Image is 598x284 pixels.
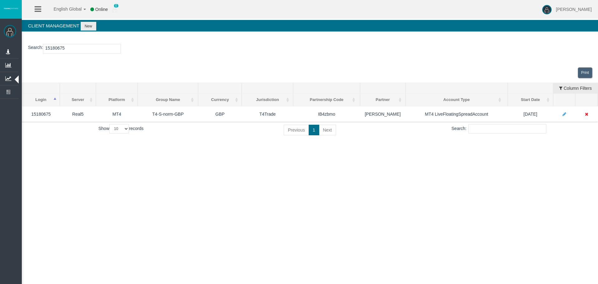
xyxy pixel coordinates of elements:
[98,124,144,133] label: Show records
[114,4,119,8] span: 0
[138,106,198,122] td: T4-S-norm-GBP
[60,106,96,122] td: Real5
[360,94,406,106] th: Partner: activate to sort column ascending
[406,94,508,106] th: Account Type: activate to sort column ascending
[319,125,336,135] a: Next
[109,124,129,133] select: Showrecords
[242,94,293,106] th: Jurisdiction: activate to sort column ascending
[553,83,597,94] button: Column Filters
[138,94,198,106] th: Group Name: activate to sort column ascending
[60,94,96,106] th: Server: activate to sort column ascending
[198,94,242,106] th: Currency: activate to sort column ascending
[452,124,546,133] label: Search:
[406,106,508,122] td: MT4 LiveFloatingSpreadAccount
[468,124,546,133] input: Search:
[578,67,592,78] a: View print view
[3,7,19,10] img: logo.svg
[242,106,293,122] td: T4Trade
[81,22,96,31] button: New
[96,106,138,122] td: MT4
[45,7,82,12] span: English Global
[542,5,552,14] img: user-image
[564,81,592,91] span: Column Filters
[508,94,553,106] th: Start Date: activate to sort column ascending
[28,44,42,51] label: Search
[581,70,589,75] span: Print
[95,7,108,12] span: Online
[28,44,592,54] p: :
[309,125,319,135] a: 1
[284,125,309,135] a: Previous
[198,106,242,122] td: GBP
[96,94,138,106] th: Platform: activate to sort column ascending
[22,106,60,122] td: 15180675
[293,106,360,122] td: IB4zbmo
[556,7,592,12] span: [PERSON_NAME]
[293,94,360,106] th: Partnership Code: activate to sort column ascending
[22,94,60,106] th: Login: activate to sort column descending
[585,112,588,116] i: Move client to direct
[360,106,406,122] td: [PERSON_NAME]
[112,7,117,13] img: user_small.png
[28,23,79,28] span: Client Management
[508,106,553,122] td: [DATE]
